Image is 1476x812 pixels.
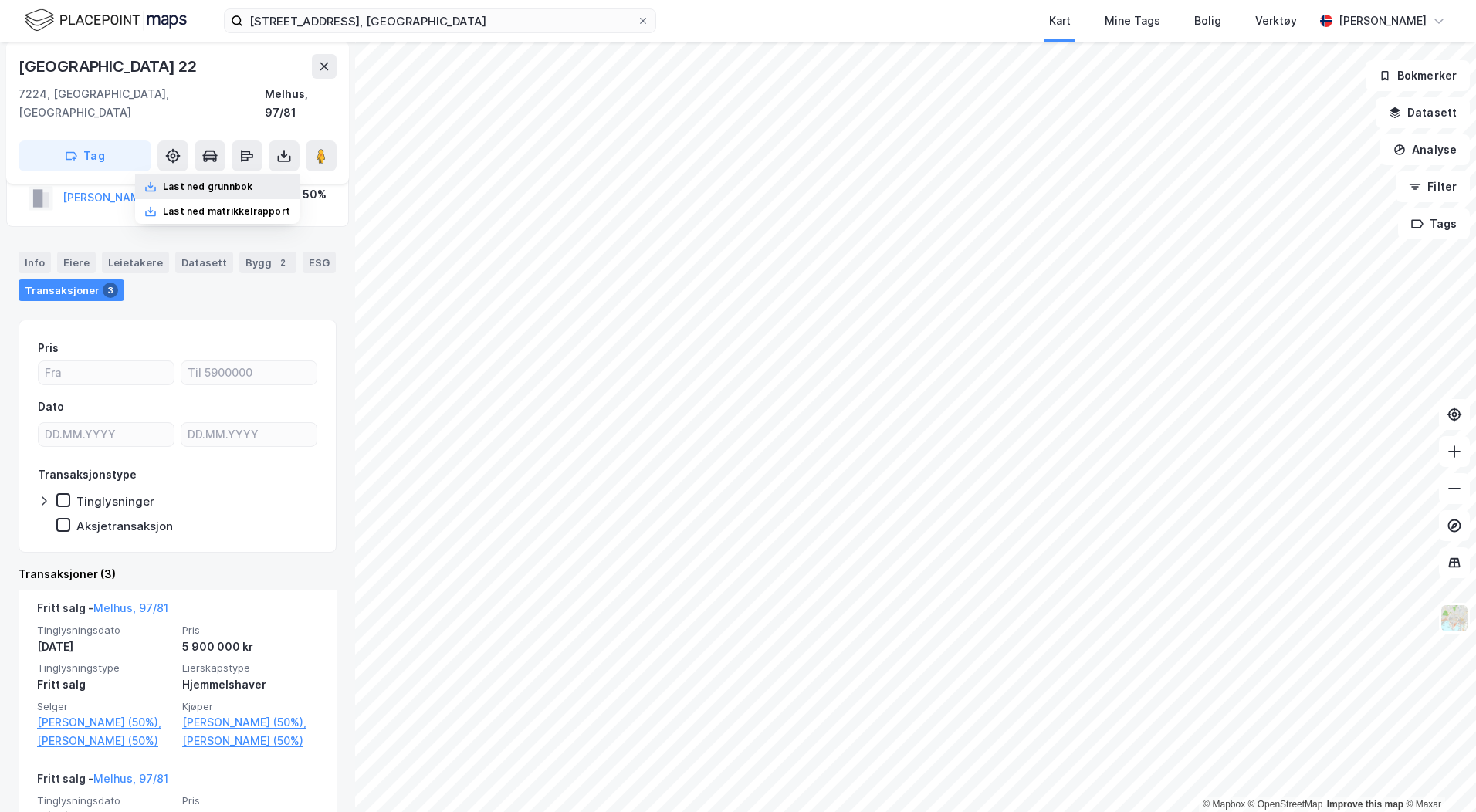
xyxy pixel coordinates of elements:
div: [DATE] [37,638,173,656]
div: 3 [103,283,118,298]
div: Tinglysninger [76,494,154,509]
div: Kart [1049,12,1071,30]
div: 50% [303,185,327,204]
div: Last ned matrikkelrapport [163,205,290,218]
div: Fritt salg - [37,599,168,624]
div: Mine Tags [1105,12,1160,30]
button: Datasett [1376,97,1470,128]
div: 2 [275,255,290,270]
div: Verktøy [1255,12,1297,30]
button: Tag [19,140,151,171]
a: [PERSON_NAME] (50%) [37,732,173,750]
div: [GEOGRAPHIC_DATA] 22 [19,54,200,79]
a: Melhus, 97/81 [93,601,168,614]
button: Analyse [1380,134,1470,165]
div: Info [19,252,51,273]
input: Til 5900000 [181,361,317,384]
div: Fritt salg - [37,770,168,794]
span: Pris [182,624,318,637]
button: Bokmerker [1366,60,1470,91]
button: Tags [1398,208,1470,239]
div: [PERSON_NAME] [1339,12,1427,30]
div: Bolig [1194,12,1221,30]
a: [PERSON_NAME] (50%) [182,732,318,750]
div: ESG [303,252,336,273]
span: Tinglysningsdato [37,794,173,807]
div: Aksjetransaksjon [76,519,173,533]
a: Improve this map [1327,799,1403,810]
div: 7224, [GEOGRAPHIC_DATA], [GEOGRAPHIC_DATA] [19,85,265,122]
a: [PERSON_NAME] (50%), [37,713,173,732]
div: Kontrollprogram for chat [1399,738,1476,812]
div: Transaksjoner [19,279,124,301]
a: OpenStreetMap [1248,799,1323,810]
span: Tinglysningsdato [37,624,173,637]
div: Bygg [239,252,296,273]
a: [PERSON_NAME] (50%), [182,713,318,732]
div: 5 900 000 kr [182,638,318,656]
div: Eiere [57,252,96,273]
div: Dato [38,398,64,416]
input: Fra [39,361,174,384]
img: Z [1440,604,1469,633]
input: DD.MM.YYYY [181,423,317,446]
span: Pris [182,794,318,807]
input: Søk på adresse, matrikkel, gårdeiere, leietakere eller personer [243,9,637,32]
a: Mapbox [1203,799,1245,810]
div: Last ned grunnbok [163,181,252,193]
div: Melhus, 97/81 [265,85,337,122]
span: Kjøper [182,700,318,713]
img: logo.f888ab2527a4732fd821a326f86c7f29.svg [25,7,187,34]
span: Tinglysningstype [37,661,173,675]
button: Filter [1396,171,1470,202]
div: Fritt salg [37,675,173,694]
span: Selger [37,700,173,713]
div: Transaksjoner (3) [19,565,337,584]
iframe: Chat Widget [1399,738,1476,812]
div: Transaksjonstype [38,465,137,484]
span: Eierskapstype [182,661,318,675]
div: Datasett [175,252,233,273]
div: Pris [38,339,59,357]
div: Hjemmelshaver [182,675,318,694]
div: Leietakere [102,252,169,273]
input: DD.MM.YYYY [39,423,174,446]
a: Melhus, 97/81 [93,772,168,785]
